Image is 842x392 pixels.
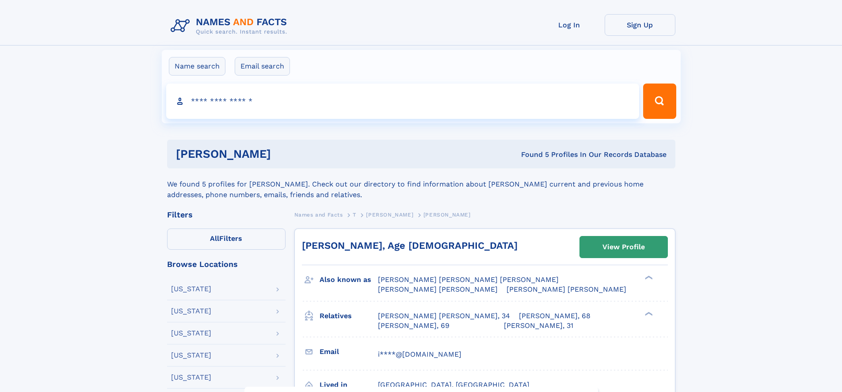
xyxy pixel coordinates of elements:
[167,260,286,268] div: Browse Locations
[235,57,290,76] label: Email search
[353,212,356,218] span: T
[643,275,653,281] div: ❯
[171,374,211,381] div: [US_STATE]
[507,285,626,293] span: [PERSON_NAME] [PERSON_NAME]
[396,150,667,160] div: Found 5 Profiles In Our Records Database
[378,381,530,389] span: [GEOGRAPHIC_DATA], [GEOGRAPHIC_DATA]
[378,321,450,331] a: [PERSON_NAME], 69
[534,14,605,36] a: Log In
[602,237,645,257] div: View Profile
[320,308,378,323] h3: Relatives
[320,272,378,287] h3: Also known as
[167,168,675,200] div: We found 5 profiles for [PERSON_NAME]. Check out our directory to find information about [PERSON_...
[366,209,413,220] a: [PERSON_NAME]
[167,228,286,250] label: Filters
[167,211,286,219] div: Filters
[605,14,675,36] a: Sign Up
[366,212,413,218] span: [PERSON_NAME]
[302,240,518,251] a: [PERSON_NAME], Age [DEMOGRAPHIC_DATA]
[171,330,211,337] div: [US_STATE]
[167,14,294,38] img: Logo Names and Facts
[519,311,591,321] a: [PERSON_NAME], 68
[210,234,219,243] span: All
[169,57,225,76] label: Name search
[171,308,211,315] div: [US_STATE]
[643,311,653,316] div: ❯
[504,321,573,331] a: [PERSON_NAME], 31
[171,352,211,359] div: [US_STATE]
[580,236,667,258] a: View Profile
[176,148,396,160] h1: [PERSON_NAME]
[294,209,343,220] a: Names and Facts
[378,275,559,284] span: [PERSON_NAME] [PERSON_NAME] [PERSON_NAME]
[378,311,510,321] a: [PERSON_NAME] [PERSON_NAME], 34
[171,285,211,293] div: [US_STATE]
[166,84,640,119] input: search input
[643,84,676,119] button: Search Button
[423,212,471,218] span: [PERSON_NAME]
[378,285,498,293] span: [PERSON_NAME] [PERSON_NAME]
[320,344,378,359] h3: Email
[353,209,356,220] a: T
